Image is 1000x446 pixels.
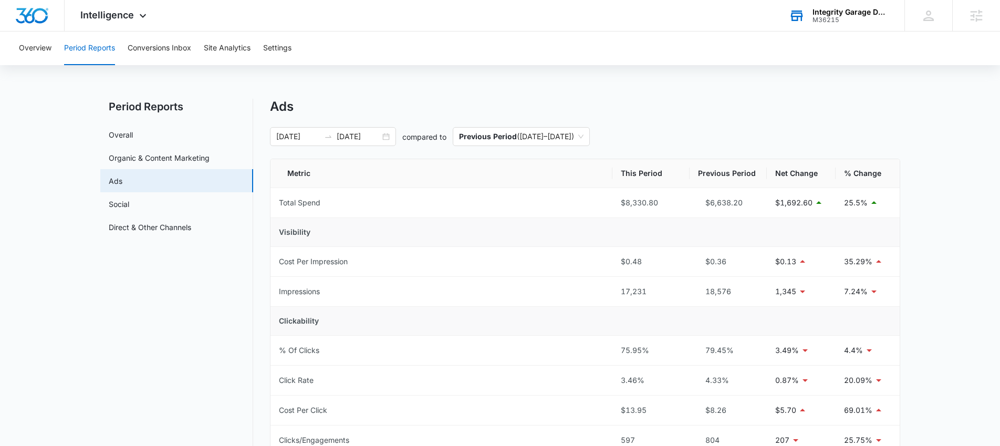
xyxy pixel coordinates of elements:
[844,286,868,297] p: 7.24%
[100,99,253,115] h2: Period Reports
[775,286,796,297] p: 1,345
[767,159,836,188] th: Net Change
[324,132,332,141] span: to
[80,9,134,20] span: Intelligence
[836,159,900,188] th: % Change
[844,375,872,386] p: 20.09%
[279,434,349,446] div: Clicks/Engagements
[844,345,863,356] p: 4.4%
[621,256,681,267] div: $0.48
[775,434,789,446] p: 207
[128,32,191,65] button: Conversions Inbox
[279,197,320,209] div: Total Spend
[844,256,872,267] p: 35.29%
[109,152,210,163] a: Organic & Content Marketing
[270,99,294,115] h1: Ads
[698,286,758,297] div: 18,576
[263,32,291,65] button: Settings
[698,345,758,356] div: 79.45%
[279,256,348,267] div: Cost Per Impression
[698,434,758,446] div: 804
[459,132,517,141] p: Previous Period
[621,434,681,446] div: 597
[621,404,681,416] div: $13.95
[324,132,332,141] span: swap-right
[812,8,889,16] div: account name
[844,434,872,446] p: 25.75%
[279,345,319,356] div: % Of Clicks
[621,197,681,209] div: $8,330.80
[109,175,122,186] a: Ads
[64,32,115,65] button: Period Reports
[775,375,799,386] p: 0.87%
[775,256,796,267] p: $0.13
[19,32,51,65] button: Overview
[204,32,251,65] button: Site Analytics
[109,199,129,210] a: Social
[698,256,758,267] div: $0.36
[109,222,191,233] a: Direct & Other Channels
[459,128,584,146] span: ( [DATE] – [DATE] )
[775,404,796,416] p: $5.70
[621,286,681,297] div: 17,231
[270,307,900,336] td: Clickability
[279,286,320,297] div: Impressions
[775,345,799,356] p: 3.49%
[612,159,690,188] th: This Period
[844,197,868,209] p: 25.5%
[775,197,812,209] p: $1,692.60
[844,404,872,416] p: 69.01%
[270,159,612,188] th: Metric
[698,197,758,209] div: $6,638.20
[812,16,889,24] div: account id
[698,375,758,386] div: 4.33%
[109,129,133,140] a: Overall
[270,218,900,247] td: Visibility
[690,159,767,188] th: Previous Period
[276,131,320,142] input: Start date
[621,375,681,386] div: 3.46%
[279,375,314,386] div: Click Rate
[621,345,681,356] div: 75.95%
[698,404,758,416] div: $8.26
[279,404,327,416] div: Cost Per Click
[402,131,446,142] p: compared to
[337,131,380,142] input: End date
